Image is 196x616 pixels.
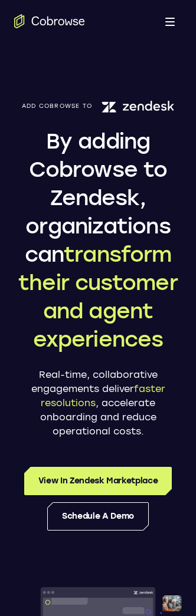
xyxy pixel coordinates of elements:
[14,14,85,28] a: Go to the home page
[22,103,93,110] span: Add Cobrowse to
[47,502,149,531] a: Schedule a Demo
[14,368,182,439] p: Real-time, collaborative engagements deliver , accelerate onboarding and reduce operational costs.
[102,99,174,113] img: Zendesk logo
[14,127,182,354] h1: By adding Cobrowse to Zendesk, organizations can
[18,242,177,352] span: transform their customer and agent experiences
[24,467,172,495] a: View in Zendesk Marketplace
